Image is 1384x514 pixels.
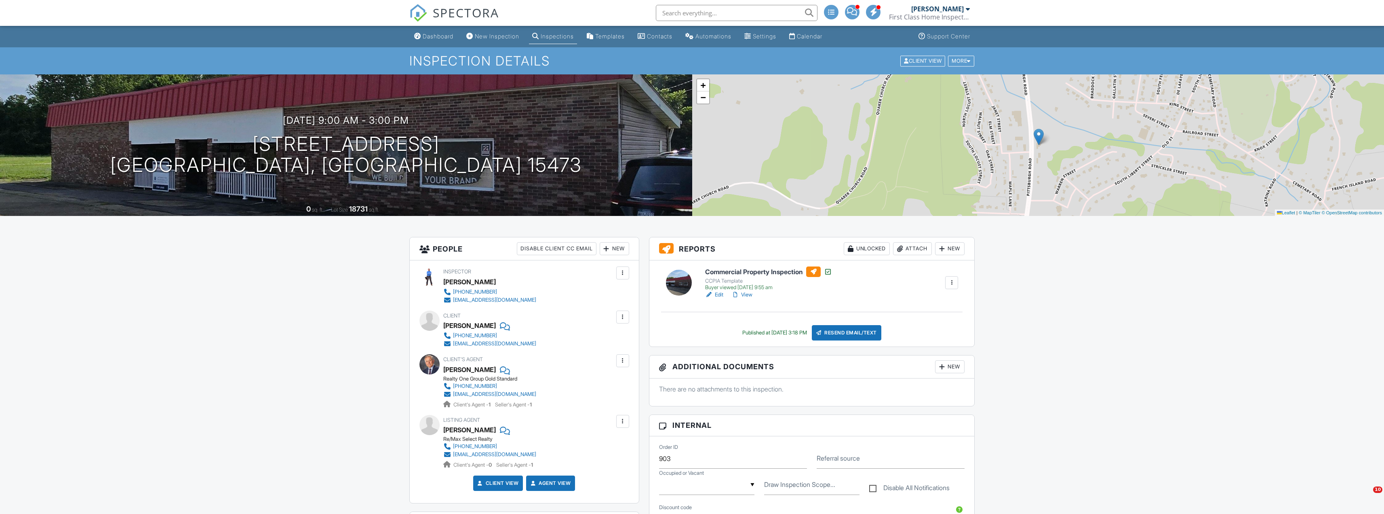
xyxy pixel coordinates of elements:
[443,276,496,288] div: [PERSON_NAME]
[700,92,706,102] span: −
[1277,210,1295,215] a: Leaflet
[1357,487,1376,506] iframe: Intercom live chat
[584,29,628,44] a: Templates
[889,13,970,21] div: First Class Home Inspections, LLC
[764,480,835,489] label: Draw Inspection Scope of Work List
[489,402,491,408] strong: 1
[531,462,533,468] strong: 1
[453,383,497,389] div: [PHONE_NUMBER]
[475,33,519,40] div: New Inspection
[600,242,629,255] div: New
[911,5,964,13] div: [PERSON_NAME]
[697,91,709,104] a: Zoom out
[443,451,536,459] a: [EMAIL_ADDRESS][DOMAIN_NAME]
[753,33,776,40] div: Settings
[844,242,890,255] div: Unlocked
[647,33,672,40] div: Contacts
[915,29,973,44] a: Support Center
[517,242,596,255] div: Disable Client CC Email
[443,390,536,398] a: [EMAIL_ADDRESS][DOMAIN_NAME]
[705,291,723,299] a: Edit
[649,355,975,379] h3: Additional Documents
[496,462,533,468] span: Seller's Agent -
[110,133,582,176] h1: [STREET_ADDRESS] [GEOGRAPHIC_DATA], [GEOGRAPHIC_DATA] 15473
[453,462,493,468] span: Client's Agent -
[659,385,965,393] p: There are no attachments to this inspection.
[1299,210,1321,215] a: © MapTiler
[529,479,571,487] a: Agent View
[649,415,975,436] h3: Internal
[411,29,457,44] a: Dashboard
[741,29,779,44] a: Settings
[935,242,965,255] div: New
[453,332,497,339] div: [PHONE_NUMBER]
[443,319,496,332] div: [PERSON_NAME]
[453,443,497,450] div: [PHONE_NUMBER]
[443,436,543,442] div: Re/Max Select Realty
[423,33,453,40] div: Dashboard
[682,29,735,44] a: Automations (Advanced)
[927,33,970,40] div: Support Center
[700,80,706,90] span: +
[899,57,947,63] a: Client View
[443,382,536,390] a: [PHONE_NUMBER]
[786,29,826,44] a: Calendar
[634,29,676,44] a: Contacts
[705,278,832,284] div: CCPIA Template
[476,479,519,487] a: Client View
[900,55,945,66] div: Client View
[489,462,492,468] strong: 0
[443,296,536,304] a: [EMAIL_ADDRESS][DOMAIN_NAME]
[705,284,832,291] div: Buyer viewed [DATE] 9:55 am
[529,29,577,44] a: Inspections
[453,341,536,347] div: [EMAIL_ADDRESS][DOMAIN_NAME]
[453,402,492,408] span: Client's Agent -
[443,288,536,296] a: [PHONE_NUMBER]
[595,33,625,40] div: Templates
[443,376,543,382] div: Realty One Group Gold Standard
[443,340,536,348] a: [EMAIL_ADDRESS][DOMAIN_NAME]
[797,33,822,40] div: Calendar
[705,267,832,277] h6: Commercial Property Inspection
[659,444,678,451] label: Order ID
[443,424,496,436] div: [PERSON_NAME]
[659,470,704,477] label: Occupied or Vacant
[443,313,461,319] span: Client
[443,356,483,362] span: Client's Agent
[306,205,311,213] div: 0
[369,207,379,213] span: sq.ft.
[409,54,975,68] h1: Inspection Details
[764,475,859,495] input: Draw Inspection Scope of Work List
[1034,129,1044,145] img: Marker
[312,207,323,213] span: sq. ft.
[443,269,471,275] span: Inspector
[893,242,932,255] div: Attach
[453,391,536,398] div: [EMAIL_ADDRESS][DOMAIN_NAME]
[695,33,731,40] div: Automations
[1296,210,1298,215] span: |
[935,360,965,373] div: New
[409,11,499,28] a: SPECTORA
[331,207,348,213] span: Lot Size
[443,364,496,376] a: [PERSON_NAME]
[649,237,975,260] h3: Reports
[495,402,532,408] span: Seller's Agent -
[443,332,536,340] a: [PHONE_NUMBER]
[656,5,817,21] input: Search everything...
[869,484,950,494] label: Disable All Notifications
[1373,487,1382,493] span: 10
[541,33,574,40] div: Inspections
[530,402,532,408] strong: 1
[705,267,832,291] a: Commercial Property Inspection CCPIA Template Buyer viewed [DATE] 9:55 am
[443,417,480,423] span: Listing Agent
[659,504,692,511] label: Discount code
[817,454,860,463] label: Referral source
[453,451,536,458] div: [EMAIL_ADDRESS][DOMAIN_NAME]
[742,330,807,336] div: Published at [DATE] 3:18 PM
[948,55,974,66] div: More
[1322,210,1382,215] a: © OpenStreetMap contributors
[812,325,881,341] div: Resend Email/Text
[697,79,709,91] a: Zoom in
[453,297,536,303] div: [EMAIL_ADDRESS][DOMAIN_NAME]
